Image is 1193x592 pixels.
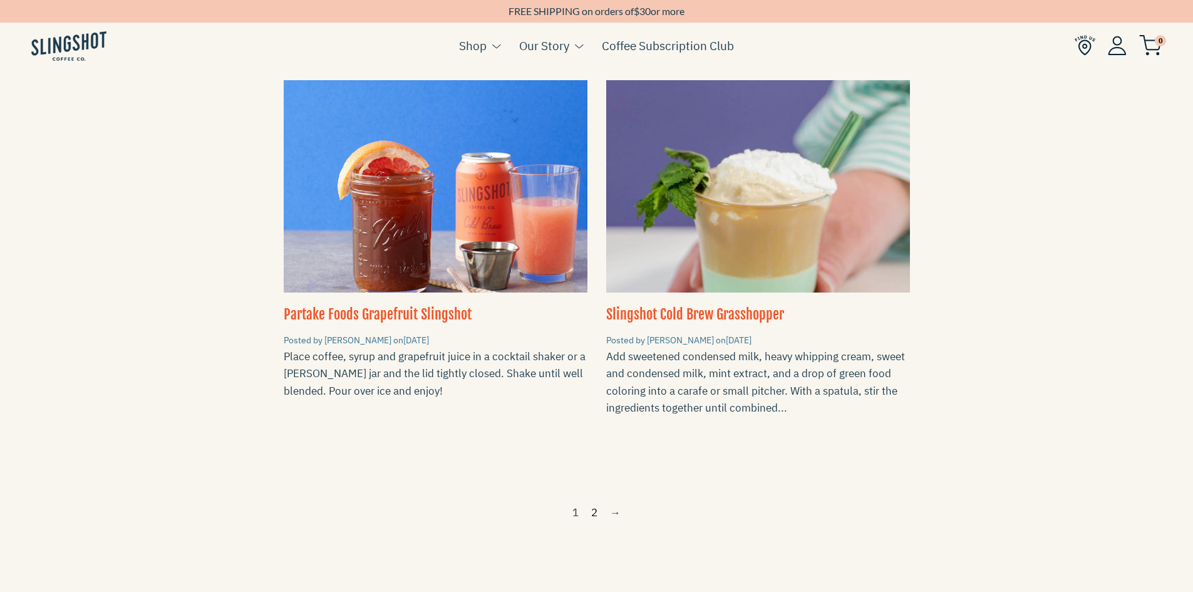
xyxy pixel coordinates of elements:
span: 0 [1155,35,1166,46]
a: Place coffee, syrup and grapefruit juice in a cocktail shaker or a [PERSON_NAME] jar and the lid ... [284,348,587,400]
span: 1 [567,502,584,523]
img: Account [1108,36,1127,55]
span: $ [634,5,639,17]
small: Posted by [PERSON_NAME] on [606,335,751,346]
small: Posted by [PERSON_NAME] on [284,335,429,346]
a: → [605,502,626,523]
a: 0 [1139,38,1162,53]
a: Coffee Subscription Club [602,36,734,55]
a: Our Story [519,36,569,55]
a: Slingshot Cold Brew Grasshopper [606,306,784,323]
a: Partake Foods Grapefruit Slingshot [284,306,472,323]
time: [DATE] [726,335,751,346]
a: Add sweetened condensed milk, heavy whipping cream, sweet and condensed milk, mint extract, and a... [606,348,910,417]
a: Shop [459,36,487,55]
img: cart [1139,35,1162,56]
img: Find Us [1075,35,1095,56]
a: 2 [586,502,602,523]
span: Place coffee, syrup and grapefruit juice in a cocktail shaker or a [PERSON_NAME] jar and the lid ... [284,350,586,397]
time: [DATE] [403,335,429,346]
span: 30 [639,5,651,17]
